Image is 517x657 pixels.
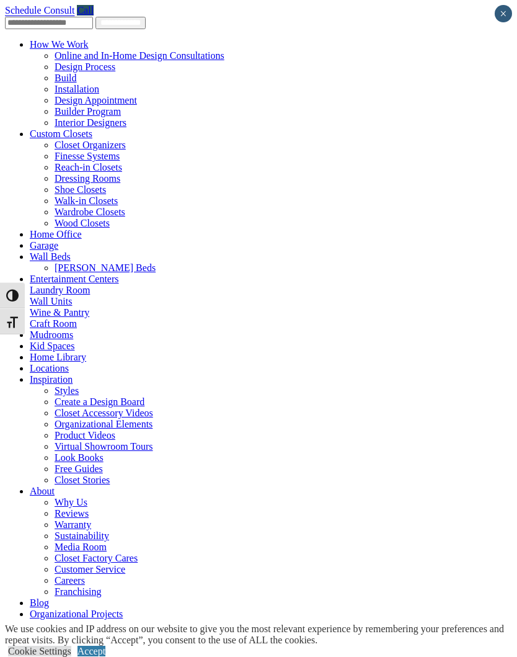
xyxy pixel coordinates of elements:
a: Closet Stories [55,475,110,485]
a: [PERSON_NAME] Beds [55,262,156,273]
a: About [30,486,55,496]
a: How We Work [30,39,89,50]
a: Create a Design Board [55,396,144,407]
input: Enter your Zip code [5,17,93,29]
a: Home Office [30,229,82,239]
a: Shoe Closets [55,184,106,195]
a: Reviews [55,508,89,519]
a: Craft Room [30,318,77,329]
a: Virtual Showroom Tours [55,441,153,452]
a: Locations [30,363,69,373]
div: We use cookies and IP address on our website to give you the most relevant experience by remember... [5,623,517,646]
a: Interior Designers [55,117,126,128]
a: Sustainability [55,530,109,541]
a: Organizational Projects [30,609,123,619]
a: Product Videos [55,430,115,440]
a: Design Appointment [55,95,137,105]
a: Free Guides [55,463,103,474]
a: Franchising [55,586,102,597]
a: Wall Beds [30,251,71,262]
a: Laundry Room [30,285,90,295]
a: Mudrooms [30,329,73,340]
a: Entertainment Centers [30,274,119,284]
a: Customer Service [55,564,125,574]
input: Submit button for Find Location [95,17,146,29]
a: Custom Closets [30,128,92,139]
a: Wood Closets [55,218,110,228]
a: Cookie Settings [8,646,71,656]
a: Online and In-Home Design Consultations [55,50,224,61]
a: Why Us [55,497,87,507]
a: Reach-in Closets [55,162,122,172]
a: Design Process [55,61,115,72]
button: Close [495,5,512,22]
a: Build [55,73,77,83]
a: Call [77,5,94,16]
a: Garage [30,240,58,251]
a: Warranty [55,519,91,530]
a: Closet Organizers [55,140,126,150]
a: Styles [55,385,79,396]
a: Organizational Elements [55,419,152,429]
a: Accept [77,646,105,656]
a: Schedule Consult [5,5,74,16]
a: Dressing Rooms [55,173,120,184]
a: Wall Units [30,296,72,306]
a: Kid Spaces [30,341,74,351]
a: Look Books [55,452,104,463]
a: Finesse Systems [55,151,120,161]
a: Wine & Pantry [30,307,89,318]
a: Wardrobe Closets [55,207,125,217]
a: Closet Factory Cares [55,553,138,563]
a: Blog [30,597,49,608]
a: Builder Program [55,106,121,117]
a: Careers [55,575,85,586]
a: Walk-in Closets [55,195,118,206]
a: Home Library [30,352,86,362]
a: Closet Accessory Videos [55,408,153,418]
a: Installation [55,84,99,94]
a: Media Room [55,542,107,552]
a: Inspiration [30,374,73,385]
